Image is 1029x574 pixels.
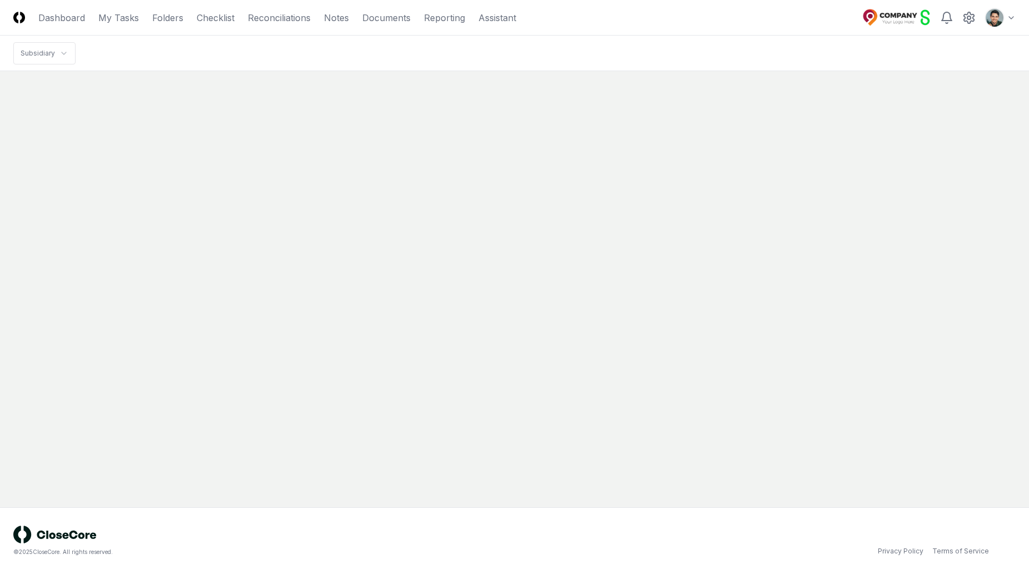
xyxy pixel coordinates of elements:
a: Notes [324,11,349,24]
a: Privacy Policy [878,546,923,556]
img: Sage Intacct Demo logo [862,9,931,27]
div: Subsidiary [21,48,55,58]
a: Checklist [197,11,234,24]
nav: breadcrumb [13,42,76,64]
a: Dashboard [38,11,85,24]
a: Reconciliations [248,11,311,24]
a: My Tasks [98,11,139,24]
a: Folders [152,11,183,24]
a: Reporting [424,11,465,24]
a: Assistant [478,11,516,24]
a: Documents [362,11,411,24]
img: Logo [13,12,25,23]
div: © 2025 CloseCore. All rights reserved. [13,548,514,556]
a: Terms of Service [932,546,989,556]
img: d09822cc-9b6d-4858-8d66-9570c114c672_298d096e-1de5-4289-afae-be4cc58aa7ae.png [986,9,1003,27]
img: logo [13,526,97,543]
